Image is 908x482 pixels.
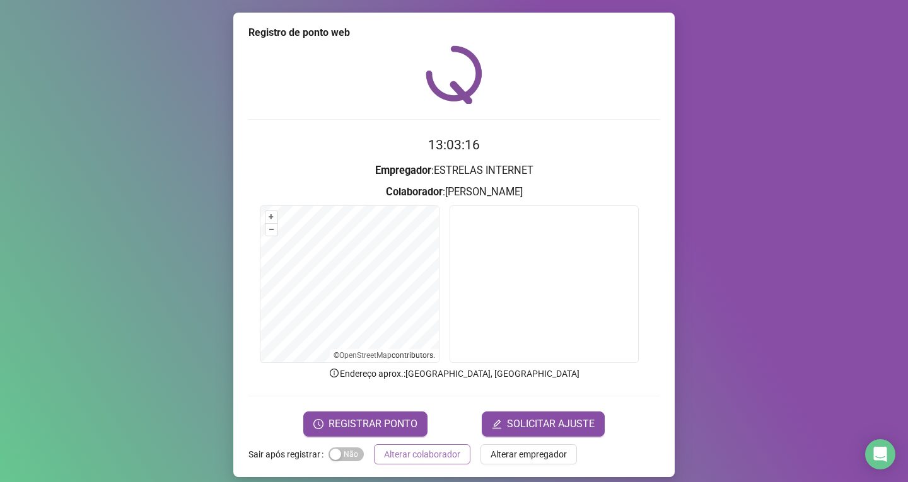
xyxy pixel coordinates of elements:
[248,367,660,381] p: Endereço aprox. : [GEOGRAPHIC_DATA], [GEOGRAPHIC_DATA]
[329,367,340,379] span: info-circle
[865,439,895,469] div: Open Intercom Messenger
[507,416,595,432] span: SOLICITAR AJUSTE
[248,25,660,40] div: Registro de ponto web
[248,184,660,200] h3: : [PERSON_NAME]
[248,444,329,464] label: Sair após registrar
[329,416,417,432] span: REGISTRAR PONTO
[303,411,428,437] button: REGISTRAR PONTO
[386,186,443,198] strong: Colaborador
[375,164,431,176] strong: Empregador
[265,224,277,236] button: –
[374,444,470,464] button: Alterar colaborador
[248,163,660,179] h3: : ESTRELAS INTERNET
[334,351,435,360] li: © contributors.
[492,419,502,429] span: edit
[384,447,460,461] span: Alterar colaborador
[480,444,577,464] button: Alterar empregador
[491,447,567,461] span: Alterar empregador
[313,419,323,429] span: clock-circle
[265,211,277,223] button: +
[428,137,480,152] time: 13:03:16
[482,411,605,437] button: editSOLICITAR AJUSTE
[426,45,482,104] img: QRPoint
[339,351,392,360] a: OpenStreetMap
